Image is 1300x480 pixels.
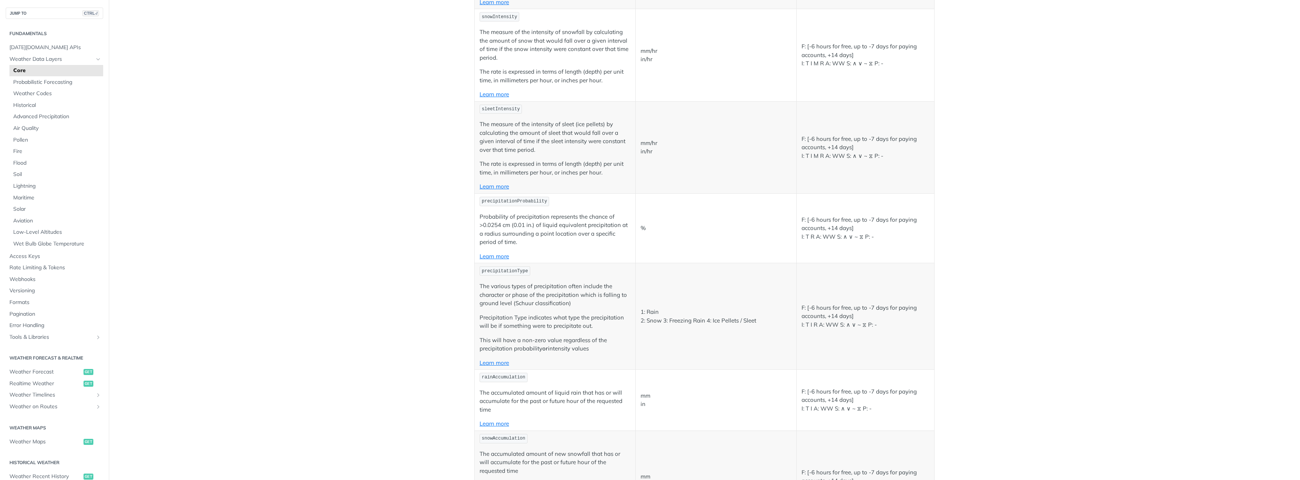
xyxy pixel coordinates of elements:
[95,404,101,410] button: Show subpages for Weather on Routes
[9,100,103,111] a: Historical
[95,56,101,62] button: Hide subpages for Weather Data Layers
[6,366,103,378] a: Weather Forecastget
[6,378,103,389] a: Realtime Weatherget
[6,251,103,262] a: Access Keys
[480,420,509,427] a: Learn more
[482,14,517,20] span: snowIntensity
[9,310,101,318] span: Pagination
[84,369,93,375] span: get
[480,282,630,308] p: The various types of precipitation often include the character or phase of the precipitation whic...
[6,8,103,19] button: JUMP TOCTRL-/
[9,169,103,180] a: Soil
[480,450,630,475] p: The accumulated amount of new snowfall that has or will accumulate for the past or future hour of...
[82,10,99,16] span: CTRL-/
[6,355,103,361] h2: Weather Forecast & realtime
[13,194,101,202] span: Maritime
[480,336,630,353] p: This will have a non-zero value regardless of the precipitation probability intensity values
[9,227,103,238] a: Low-Level Altitudes
[6,30,103,37] h2: Fundamentals
[6,320,103,331] a: Error Handling
[13,217,101,225] span: Aviation
[13,228,101,236] span: Low-Level Altitudes
[482,436,525,441] span: snowAccumulation
[13,125,101,132] span: Air Quality
[13,113,101,120] span: Advanced Precipitation
[13,136,101,144] span: Pollen
[641,308,791,325] p: 1: Rain 2: Snow 3: Freezing Rain 4: Ice Pellets / Sleet
[84,381,93,387] span: get
[802,135,929,161] p: F: [-6 hours for free, up to -7 days for paying accounts, +14 days] I: T I M R A: WW S: ∧ ∨ ~ ⧖ P: -
[9,204,103,215] a: Solar
[6,285,103,296] a: Versioning
[13,159,101,167] span: Flood
[482,106,520,112] span: sleetIntensity
[13,240,101,248] span: Wet Bulb Globe Temperature
[9,123,103,134] a: Air Quality
[9,391,93,399] span: Weather Timelines
[542,345,548,352] strong: or
[6,274,103,285] a: Webhooks
[9,264,101,272] span: Rate Limiting & Tokens
[480,160,630,177] p: The rate is expressed in terms of length (depth) per unit time, in millimeters per hour, or inche...
[84,439,93,445] span: get
[6,459,103,466] h2: Historical Weather
[13,79,101,86] span: Probabilistic Forecasting
[9,438,82,446] span: Weather Maps
[6,424,103,431] h2: Weather Maps
[480,213,630,247] p: Probability of precipitation represents the chance of >0.0254 cm (0.01 in.) of liquid equivalent ...
[9,88,103,99] a: Weather Codes
[9,333,93,341] span: Tools & Libraries
[641,224,791,233] p: %
[9,65,103,76] a: Core
[802,387,929,413] p: F: [-6 hours for free, up to -7 days for paying accounts, +14 days] I: T I A: WW S: ∧ ∨ ~ ⧖ P: -
[482,199,547,204] span: precipitationProbability
[6,332,103,343] a: Tools & LibrariesShow subpages for Tools & Libraries
[9,253,101,260] span: Access Keys
[9,403,93,411] span: Weather on Routes
[6,297,103,308] a: Formats
[6,309,103,320] a: Pagination
[6,389,103,401] a: Weather TimelinesShow subpages for Weather Timelines
[480,313,630,330] p: Precipitation Type indicates what type the precipitation will be if something were to precipitate...
[6,262,103,273] a: Rate Limiting & Tokens
[9,322,101,329] span: Error Handling
[641,47,791,64] p: mm/hr in/hr
[802,304,929,329] p: F: [-6 hours for free, up to -7 days for paying accounts, +14 days] I: T I R A: WW S: ∧ ∨ ~ ⧖ P: -
[9,287,101,295] span: Versioning
[84,474,93,480] span: get
[13,148,101,155] span: Fire
[480,359,509,366] a: Learn more
[95,334,101,340] button: Show subpages for Tools & Libraries
[9,299,101,306] span: Formats
[13,182,101,190] span: Lightning
[13,90,101,97] span: Weather Codes
[802,42,929,68] p: F: [-6 hours for free, up to -7 days for paying accounts, +14 days] I: T I M R A: WW S: ∧ ∨ ~ ⧖ P: -
[6,401,103,412] a: Weather on RoutesShow subpages for Weather on Routes
[13,171,101,178] span: Soil
[9,368,82,376] span: Weather Forecast
[480,183,509,190] a: Learn more
[482,269,528,274] span: precipitationType
[9,192,103,204] a: Maritime
[9,215,103,227] a: Aviation
[9,44,101,51] span: [DATE][DOMAIN_NAME] APIs
[6,42,103,53] a: [DATE][DOMAIN_NAME] APIs
[480,120,630,154] p: The measure of the intensity of sleet (ice pellets) by calculating the amount of sleet that would...
[6,436,103,448] a: Weather Mapsget
[13,102,101,109] span: Historical
[480,28,630,62] p: The measure of the intensity of snowfall by calculating the amount of snow that would fall over a...
[641,139,791,156] p: mm/hr in/hr
[482,375,525,380] span: rainAccumulation
[9,111,103,122] a: Advanced Precipitation
[480,389,630,414] p: The accumulated amount of liquid rain that has or will accumulate for the past or future hour of ...
[6,54,103,65] a: Weather Data LayersHide subpages for Weather Data Layers
[9,77,103,88] a: Probabilistic Forecasting
[95,392,101,398] button: Show subpages for Weather Timelines
[9,157,103,169] a: Flood
[9,181,103,192] a: Lightning
[9,380,82,387] span: Realtime Weather
[9,134,103,146] a: Pollen
[480,253,509,260] a: Learn more
[641,392,791,409] p: mm in
[13,67,101,74] span: Core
